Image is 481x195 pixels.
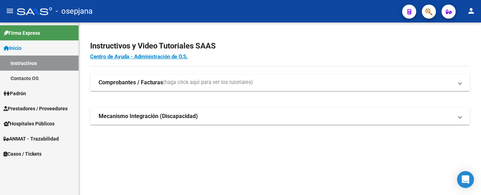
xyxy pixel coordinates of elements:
mat-expansion-panel-header: Mecanismo Integración (Discapacidad) [90,108,470,125]
strong: Comprobantes / Facturas [99,79,163,86]
mat-icon: menu [6,7,14,15]
mat-expansion-panel-header: Comprobantes / Facturas(haga click aquí para ver los tutoriales) [90,74,470,91]
span: Padrón [4,90,26,97]
span: Prestadores / Proveedores [4,105,68,112]
div: Open Intercom Messenger [457,171,474,188]
strong: Mecanismo Integración (Discapacidad) [99,112,198,120]
span: ANMAT - Trazabilidad [4,135,59,143]
span: Hospitales Públicos [4,120,55,128]
span: - osepjana [56,4,93,19]
mat-icon: person [467,7,475,15]
span: Inicio [4,44,21,52]
a: Centro de Ayuda - Administración de O.S. [90,53,188,60]
span: Firma Express [4,29,40,37]
h2: Instructivos y Video Tutoriales SAAS [90,39,470,53]
span: Casos / Tickets [4,150,42,158]
span: (haga click aquí para ver los tutoriales) [163,79,253,86]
